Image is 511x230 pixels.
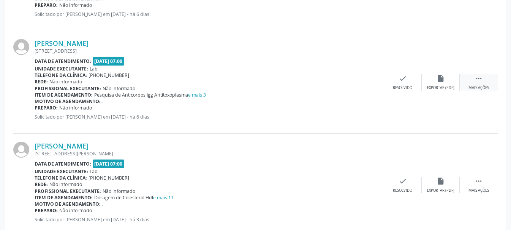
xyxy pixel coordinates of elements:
b: Profissional executante: [35,85,101,92]
span: Lab [90,168,98,175]
p: Solicitado por [PERSON_NAME] em [DATE] - há 6 dias [35,11,384,17]
i: insert_drive_file [437,74,445,83]
span: Não informado [59,207,92,214]
b: Data de atendimento: [35,161,91,167]
b: Preparo: [35,2,58,8]
span: Lab [90,66,98,72]
div: Exportar (PDF) [427,85,454,91]
b: Unidade executante: [35,66,88,72]
div: [STREET_ADDRESS] [35,48,384,54]
a: [PERSON_NAME] [35,39,89,47]
div: Resolvido [393,188,412,193]
i: check [399,74,407,83]
a: [PERSON_NAME] [35,142,89,150]
b: Rede: [35,181,48,188]
b: Preparo: [35,105,58,111]
span: Não informado [49,78,82,85]
b: Item de agendamento: [35,194,93,201]
span: Não informado [103,188,135,194]
span: [PHONE_NUMBER] [89,72,129,78]
p: Solicitado por [PERSON_NAME] em [DATE] - há 3 dias [35,216,384,223]
span: [DATE] 07:00 [93,160,125,168]
b: Unidade executante: [35,168,88,175]
span: [DATE] 07:00 [93,57,125,66]
span: Dosagem de Colesterol Hdl [94,194,174,201]
b: Data de atendimento: [35,58,91,64]
b: Profissional executante: [35,188,101,194]
i:  [475,177,483,185]
span: . [102,201,103,207]
b: Motivo de agendamento: [35,98,101,105]
b: Telefone da clínica: [35,175,87,181]
a: e mais 3 [188,92,206,98]
span: Não informado [59,105,92,111]
b: Motivo de agendamento: [35,201,101,207]
div: Mais ações [468,85,489,91]
b: Preparo: [35,207,58,214]
img: img [13,142,29,158]
b: Rede: [35,78,48,85]
span: Pesquisa de Anticorpos Igg Antitoxoplasma [94,92,206,98]
span: Não informado [59,2,92,8]
div: Resolvido [393,85,412,91]
p: Solicitado por [PERSON_NAME] em [DATE] - há 6 dias [35,114,384,120]
img: img [13,39,29,55]
div: Exportar (PDF) [427,188,454,193]
i: check [399,177,407,185]
i: insert_drive_file [437,177,445,185]
i:  [475,74,483,83]
a: e mais 11 [153,194,174,201]
span: Não informado [103,85,135,92]
span: [PHONE_NUMBER] [89,175,129,181]
b: Item de agendamento: [35,92,93,98]
span: . [102,98,103,105]
b: Telefone da clínica: [35,72,87,78]
div: Mais ações [468,188,489,193]
div: [STREET_ADDRESS][PERSON_NAME] [35,150,384,157]
span: Não informado [49,181,82,188]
